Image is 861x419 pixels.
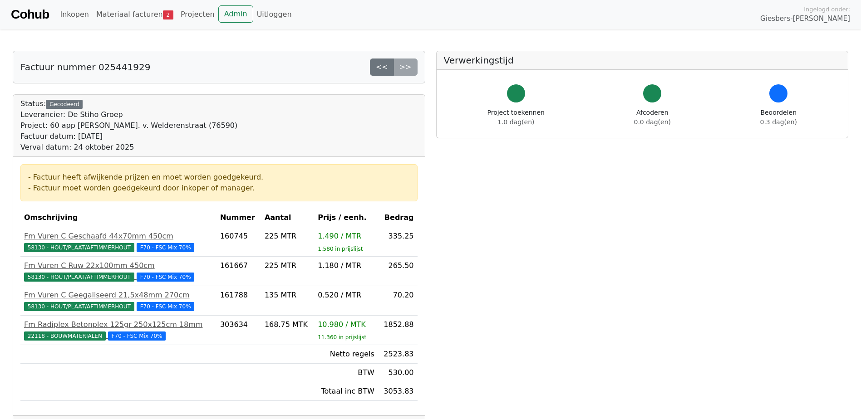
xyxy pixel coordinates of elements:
[378,382,418,401] td: 3053.83
[378,227,418,257] td: 335.25
[216,227,261,257] td: 160745
[378,286,418,316] td: 70.20
[378,364,418,382] td: 530.00
[24,231,213,253] a: Fm Vuren C Geschaafd 44x70mm 450cm58130 - HOUT/PLAAT/AFTIMMERHOUT F70 - FSC Mix 70%
[760,118,797,126] span: 0.3 dag(en)
[24,331,106,341] span: 22118 - BOUWMATERIALEN
[24,243,134,252] span: 58130 - HOUT/PLAAT/AFTIMMERHOUT
[318,290,374,301] div: 0.520 / MTR
[163,10,173,19] span: 2
[24,260,213,271] div: Fm Vuren C Ruw 22x100mm 450cm
[318,231,374,242] div: 1.490 / MTR
[56,5,92,24] a: Inkopen
[253,5,295,24] a: Uitloggen
[265,231,310,242] div: 225 MTR
[108,331,166,341] span: F70 - FSC Mix 70%
[20,209,216,227] th: Omschrijving
[378,209,418,227] th: Bedrag
[28,172,410,183] div: - Factuur heeft afwijkende prijzen en moet worden goedgekeurd.
[314,382,378,401] td: Totaal inc BTW
[497,118,534,126] span: 1.0 dag(en)
[28,183,410,194] div: - Factuur moet worden goedgekeurd door inkoper of manager.
[760,14,850,24] span: Giesbers-[PERSON_NAME]
[20,131,237,142] div: Factuur datum: [DATE]
[487,108,545,127] div: Project toekennen
[265,319,310,330] div: 168.75 MTK
[314,364,378,382] td: BTW
[261,209,314,227] th: Aantal
[318,246,363,252] sub: 1.580 in prijslijst
[177,5,218,24] a: Projecten
[24,290,213,312] a: Fm Vuren C Geegaliseerd 21,5x48mm 270cm58130 - HOUT/PLAAT/AFTIMMERHOUT F70 - FSC Mix 70%
[314,345,378,364] td: Netto regels
[216,209,261,227] th: Nummer
[318,260,374,271] div: 1.180 / MTR
[804,5,850,14] span: Ingelogd onder:
[24,260,213,282] a: Fm Vuren C Ruw 22x100mm 450cm58130 - HOUT/PLAAT/AFTIMMERHOUT F70 - FSC Mix 70%
[20,142,237,153] div: Verval datum: 24 oktober 2025
[318,334,366,341] sub: 11.360 in prijslijst
[24,273,134,282] span: 58130 - HOUT/PLAAT/AFTIMMERHOUT
[318,319,374,330] div: 10.980 / MTK
[216,286,261,316] td: 161788
[24,319,213,341] a: Fm Radiplex Betonplex 125gr 250x125cm 18mm22118 - BOUWMATERIALEN F70 - FSC Mix 70%
[265,260,310,271] div: 225 MTR
[444,55,841,66] h5: Verwerkingstijd
[314,209,378,227] th: Prijs / eenh.
[24,231,213,242] div: Fm Vuren C Geschaafd 44x70mm 450cm
[634,118,671,126] span: 0.0 dag(en)
[137,273,195,282] span: F70 - FSC Mix 70%
[265,290,310,301] div: 135 MTR
[137,302,195,311] span: F70 - FSC Mix 70%
[370,58,394,76] a: <<
[24,302,134,311] span: 58130 - HOUT/PLAAT/AFTIMMERHOUT
[216,316,261,345] td: 303634
[378,316,418,345] td: 1852.88
[378,345,418,364] td: 2523.83
[20,62,150,73] h5: Factuur nummer 025441929
[24,319,213,330] div: Fm Radiplex Betonplex 125gr 250x125cm 18mm
[634,108,671,127] div: Afcoderen
[378,257,418,286] td: 265.50
[46,100,83,109] div: Gecodeerd
[20,109,237,120] div: Leverancier: De Stiho Groep
[11,4,49,25] a: Cohub
[760,108,797,127] div: Beoordelen
[20,120,237,131] div: Project: 60 app [PERSON_NAME]. v. Welderenstraat (76590)
[93,5,177,24] a: Materiaal facturen2
[218,5,253,23] a: Admin
[24,290,213,301] div: Fm Vuren C Geegaliseerd 21,5x48mm 270cm
[137,243,195,252] span: F70 - FSC Mix 70%
[20,98,237,153] div: Status:
[216,257,261,286] td: 161667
